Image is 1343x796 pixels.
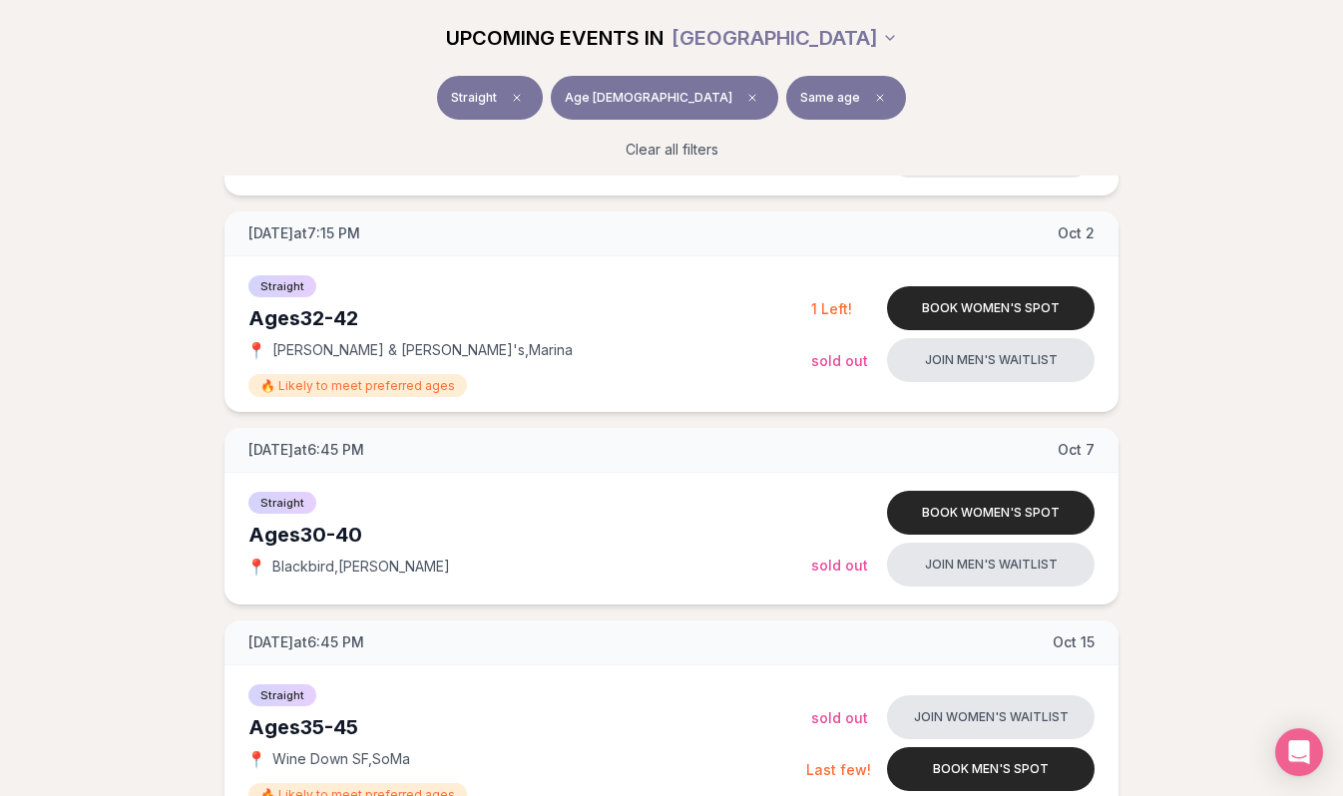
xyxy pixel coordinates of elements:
span: Straight [248,275,316,297]
button: Same ageClear preference [786,76,906,120]
span: 📍 [248,751,264,767]
span: Blackbird , [PERSON_NAME] [272,557,450,577]
span: Straight [248,684,316,706]
span: 🔥 Likely to meet preferred ages [248,374,467,397]
span: Clear event type filter [505,86,529,110]
span: Sold Out [811,709,868,726]
button: Age [DEMOGRAPHIC_DATA]Clear age [551,76,778,120]
span: Oct 7 [1058,440,1095,460]
button: [GEOGRAPHIC_DATA] [671,16,898,60]
span: Wine Down SF , SoMa [272,749,410,769]
span: Sold Out [811,557,868,574]
div: Open Intercom Messenger [1275,728,1323,776]
button: Book men's spot [887,747,1095,791]
span: [PERSON_NAME] & [PERSON_NAME]'s , Marina [272,340,573,360]
button: Book women's spot [887,491,1095,535]
span: Clear age [740,86,764,110]
div: Ages 35-45 [248,713,806,741]
span: Last few! [806,761,871,778]
span: 📍 [248,559,264,575]
span: 📍 [248,342,264,358]
div: Ages 32-42 [248,304,811,332]
button: StraightClear event type filter [437,76,543,120]
span: 1 Left! [811,300,852,317]
span: Same age [800,90,860,106]
span: Clear preference [868,86,892,110]
span: Sold Out [811,352,868,369]
button: Clear all filters [614,128,730,172]
span: Oct 15 [1053,632,1095,652]
span: [DATE] at 7:15 PM [248,223,360,243]
span: [DATE] at 6:45 PM [248,440,364,460]
button: Book women's spot [887,286,1095,330]
span: Straight [451,90,497,106]
span: [DATE] at 6:45 PM [248,632,364,652]
span: Oct 2 [1058,223,1095,243]
span: Age [DEMOGRAPHIC_DATA] [565,90,732,106]
span: UPCOMING EVENTS IN [446,24,664,52]
span: Straight [248,492,316,514]
button: Join men's waitlist [887,543,1095,587]
button: Join women's waitlist [887,695,1095,739]
div: Ages 30-40 [248,521,811,549]
button: Join men's waitlist [887,338,1095,382]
